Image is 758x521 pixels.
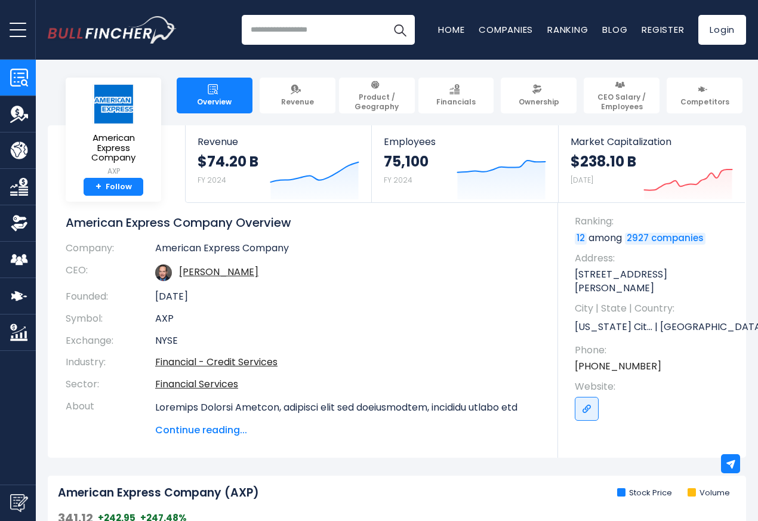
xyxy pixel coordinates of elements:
[260,78,335,113] a: Revenue
[155,308,540,330] td: AXP
[75,133,152,163] span: American Express Company
[155,330,540,352] td: NYSE
[186,125,371,202] a: Revenue $74.20 B FY 2024
[575,268,734,295] p: [STREET_ADDRESS][PERSON_NAME]
[571,136,733,147] span: Market Capitalization
[66,352,155,374] th: Industry:
[436,97,476,107] span: Financials
[438,23,464,36] a: Home
[680,97,729,107] span: Competitors
[575,233,587,245] a: 12
[571,175,593,185] small: [DATE]
[575,380,734,393] span: Website:
[281,97,314,107] span: Revenue
[575,215,734,228] span: Ranking:
[547,23,588,36] a: Ranking
[198,136,359,147] span: Revenue
[642,23,684,36] a: Register
[575,319,734,337] p: [US_STATE] Cit... | [GEOGRAPHIC_DATA] | US
[155,286,540,308] td: [DATE]
[75,84,152,178] a: American Express Company AXP
[384,136,546,147] span: Employees
[625,233,705,245] a: 2927 companies
[418,78,494,113] a: Financials
[66,374,155,396] th: Sector:
[48,16,176,44] a: Go to homepage
[617,488,672,498] li: Stock Price
[95,181,101,192] strong: +
[155,423,540,437] span: Continue reading...
[177,78,252,113] a: Overview
[179,265,258,279] a: ceo
[479,23,533,36] a: Companies
[10,214,28,232] img: Ownership
[66,215,540,230] h1: American Express Company Overview
[575,252,734,265] span: Address:
[602,23,627,36] a: Blog
[559,125,745,202] a: Market Capitalization $238.10 B [DATE]
[575,397,599,421] a: Go to link
[372,125,557,202] a: Employees 75,100 FY 2024
[66,286,155,308] th: Founded:
[519,97,559,107] span: Ownership
[384,175,412,185] small: FY 2024
[66,260,155,286] th: CEO:
[58,486,259,501] h2: American Express Company (AXP)
[339,78,415,113] a: Product / Geography
[698,15,746,45] a: Login
[589,93,654,111] span: CEO Salary / Employees
[584,78,660,113] a: CEO Salary / Employees
[48,16,177,44] img: Bullfincher logo
[198,152,258,171] strong: $74.20 B
[155,355,278,369] a: Financial - Credit Services
[384,152,429,171] strong: 75,100
[501,78,577,113] a: Ownership
[66,308,155,330] th: Symbol:
[667,78,742,113] a: Competitors
[688,488,730,498] li: Volume
[66,330,155,352] th: Exchange:
[84,178,143,196] a: +Follow
[75,166,152,177] small: AXP
[155,377,238,391] a: Financial Services
[575,302,734,315] span: City | State | Country:
[66,396,155,437] th: About
[571,152,636,171] strong: $238.10 B
[197,97,232,107] span: Overview
[155,242,540,260] td: American Express Company
[155,264,172,281] img: stephen-j-squeri.jpg
[385,15,415,45] button: Search
[198,175,226,185] small: FY 2024
[575,232,734,245] p: among
[575,360,661,373] a: [PHONE_NUMBER]
[575,344,734,357] span: Phone:
[344,93,409,111] span: Product / Geography
[66,242,155,260] th: Company:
